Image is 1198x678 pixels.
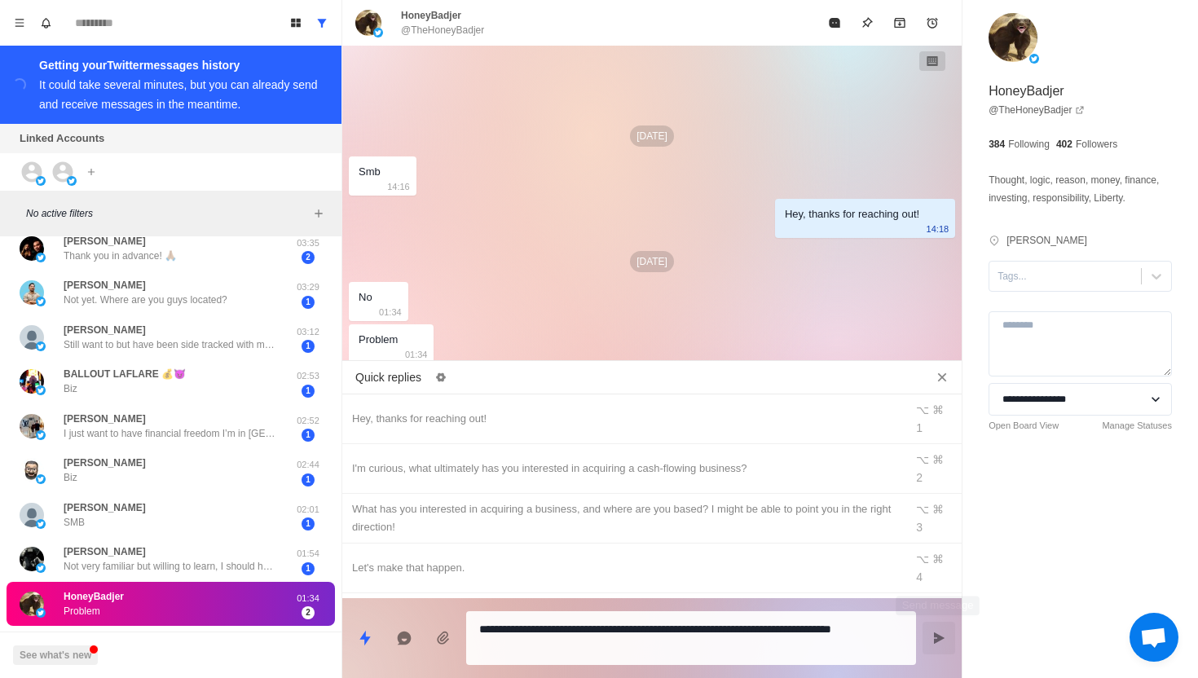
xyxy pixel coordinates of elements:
[36,385,46,395] img: picture
[401,8,461,23] p: HoneyBadjer
[20,369,44,394] img: picture
[64,323,146,337] p: [PERSON_NAME]
[359,331,398,349] div: Problem
[64,604,100,619] p: Problem
[288,414,328,428] p: 02:52
[401,23,484,37] p: @TheHoneyBadjer
[64,470,77,485] p: Biz
[36,608,46,618] img: picture
[1056,137,1072,152] p: 402
[923,622,955,654] button: Send message
[989,81,1064,101] p: HoneyBadjer
[302,517,315,531] span: 1
[352,460,895,478] div: I'm curious, what ultimately has you interested in acquiring a cash-flowing business?
[1029,54,1039,64] img: picture
[288,236,328,250] p: 03:35
[64,278,146,293] p: [PERSON_NAME]
[36,176,46,186] img: picture
[20,592,44,616] img: picture
[355,369,421,386] p: Quick replies
[36,563,46,573] img: picture
[20,458,44,482] img: picture
[989,103,1085,117] a: @TheHoneyBadjer
[355,10,381,36] img: picture
[36,297,46,306] img: picture
[288,547,328,561] p: 01:54
[302,473,315,486] span: 1
[302,562,315,575] span: 1
[36,341,46,351] img: picture
[64,337,275,352] p: Still want to but have been side tracked with my current business!
[302,340,315,353] span: 1
[64,559,275,574] p: Not very familiar but willing to learn, I should honestly probably go through your posted content...
[36,474,46,484] img: picture
[989,171,1172,207] p: Thought, logic, reason, money, finance, investing, responsibility, Liberty.
[288,458,328,472] p: 02:44
[352,559,895,577] div: Let's make that happen.
[64,456,146,470] p: [PERSON_NAME]
[64,589,124,604] p: HoneyBadjer
[428,364,454,390] button: Edit quick replies
[64,367,186,381] p: BALLOUT LAFLARE 💰😈
[64,426,275,441] p: I just want to have financial freedom I’m in [GEOGRAPHIC_DATA] [US_STATE]
[352,410,895,428] div: Hey, thanks for reaching out!
[36,519,46,529] img: picture
[359,288,372,306] div: No
[916,7,949,39] button: Add reminder
[33,10,59,36] button: Notifications
[989,13,1037,62] img: picture
[916,550,952,586] div: ⌥ ⌘ 4
[851,7,883,39] button: Pin
[64,234,146,249] p: [PERSON_NAME]
[67,176,77,186] img: picture
[1076,137,1117,152] p: Followers
[883,7,916,39] button: Archive
[39,55,322,75] div: Getting your Twitter messages history
[359,163,381,181] div: Smb
[916,401,952,437] div: ⌥ ⌘ 1
[302,429,315,442] span: 1
[64,293,227,307] p: Not yet. Where are you guys located?
[1130,613,1178,662] a: Open chat
[36,430,46,440] img: picture
[64,412,146,426] p: [PERSON_NAME]
[288,325,328,339] p: 03:12
[20,236,44,261] img: picture
[309,10,335,36] button: Show all conversations
[630,251,674,272] p: [DATE]
[20,414,44,438] img: picture
[288,280,328,294] p: 03:29
[64,249,177,263] p: Thank you in advance! 🙏🏽
[785,205,919,223] div: Hey, thanks for reaching out!
[20,280,44,305] img: picture
[630,125,674,147] p: [DATE]
[989,137,1005,152] p: 384
[20,547,44,571] img: picture
[916,451,952,486] div: ⌥ ⌘ 2
[20,130,104,147] p: Linked Accounts
[36,253,46,262] img: picture
[927,220,949,238] p: 14:18
[302,606,315,619] span: 2
[379,303,402,321] p: 01:34
[352,500,895,536] div: What has you interested in acquiring a business, and where are you based? I might be able to poin...
[39,78,318,111] div: It could take several minutes, but you can already send and receive messages in the meantime.
[64,500,146,515] p: [PERSON_NAME]
[302,296,315,309] span: 1
[288,503,328,517] p: 02:01
[302,385,315,398] span: 1
[302,251,315,264] span: 2
[1102,419,1172,433] a: Manage Statuses
[64,515,85,530] p: SMB
[13,645,98,665] button: See what's new
[1006,233,1087,248] p: [PERSON_NAME]
[20,503,44,527] img: picture
[288,369,328,383] p: 02:53
[427,622,460,654] button: Add media
[929,364,955,390] button: Close quick replies
[916,500,952,536] div: ⌥ ⌘ 3
[818,7,851,39] button: Mark as read
[388,622,421,654] button: Reply with AI
[1008,137,1050,152] p: Following
[349,622,381,654] button: Quick replies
